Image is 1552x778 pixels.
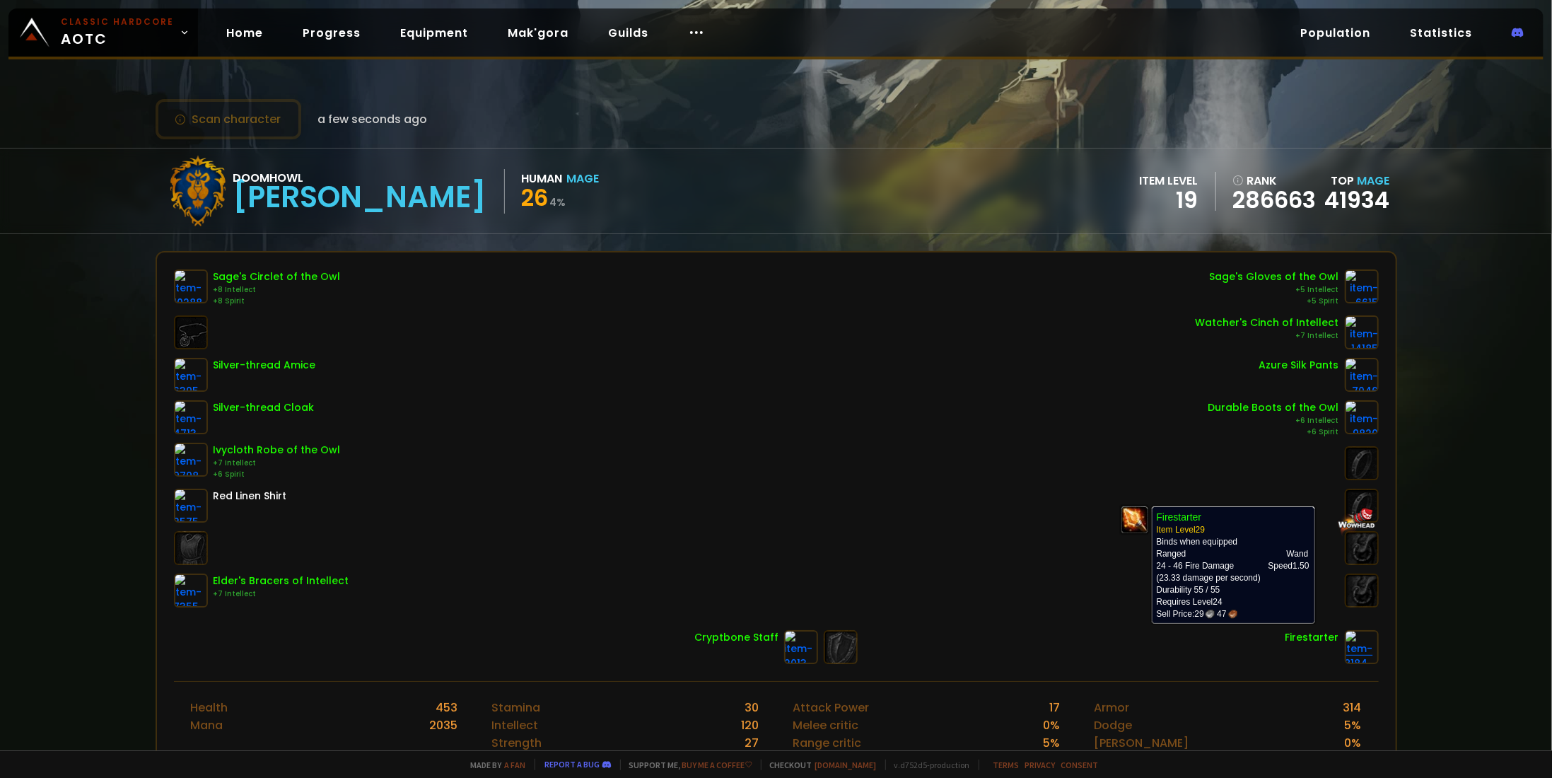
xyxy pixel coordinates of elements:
[389,18,479,47] a: Equipment
[567,170,600,187] div: Mage
[1196,330,1339,342] div: +7 Intellect
[462,760,526,770] span: Made by
[620,760,752,770] span: Support me,
[1061,760,1099,770] a: Consent
[1196,315,1339,330] div: Watcher's Cinch of Intellect
[174,358,208,392] img: item-6395
[1259,358,1339,373] div: Azure Silk Pants
[1208,400,1339,415] div: Durable Boots of the Owl
[1025,760,1056,770] a: Privacy
[1233,190,1317,211] a: 286663
[1208,415,1339,426] div: +6 Intellect
[522,170,563,187] div: Human
[1345,400,1379,434] img: item-9820
[174,269,208,303] img: item-10288
[214,284,341,296] div: +8 Intellect
[793,734,862,752] div: Range critic
[742,716,759,734] div: 120
[522,182,549,214] span: 26
[1157,548,1210,560] td: Ranged
[214,443,341,458] div: Ivycloth Robe of the Owl
[1210,284,1339,296] div: +5 Intellect
[191,716,223,734] div: Mana
[694,630,778,645] div: Cryptbone Staff
[174,400,208,434] img: item-4713
[682,760,752,770] a: Buy me a coffee
[1289,18,1382,47] a: Population
[214,574,349,588] div: Elder's Bracers of Intellect
[214,489,287,504] div: Red Linen Shirt
[1044,734,1061,752] div: 5 %
[291,18,372,47] a: Progress
[1233,172,1317,190] div: rank
[191,699,228,716] div: Health
[1325,172,1390,190] div: Top
[1235,560,1309,572] th: Speed 1.50
[885,760,970,770] span: v. d752d5 - production
[597,18,660,47] a: Guilds
[1287,549,1309,559] span: Wand
[1345,269,1379,303] img: item-6615
[1345,358,1379,392] img: item-7046
[436,699,458,716] div: 453
[550,195,566,209] small: 4 %
[430,716,458,734] div: 2035
[1343,699,1362,716] div: 314
[174,443,208,477] img: item-9798
[1157,596,1309,620] td: Requires Level 24
[215,18,274,47] a: Home
[1140,190,1198,211] div: 19
[492,734,542,752] div: Strength
[1140,172,1198,190] div: item level
[1210,296,1339,307] div: +5 Spirit
[214,358,316,373] div: Silver-thread Amice
[8,8,198,57] a: Classic HardcoreAOTC
[174,489,208,523] img: item-2575
[1399,18,1483,47] a: Statistics
[1195,608,1215,620] span: 29
[1157,511,1202,523] b: Firestarter
[1345,315,1379,349] img: item-14185
[745,734,759,752] div: 27
[214,588,349,600] div: +7 Intellect
[815,760,877,770] a: [DOMAIN_NAME]
[1095,716,1133,734] div: Dodge
[1345,734,1362,752] div: 0 %
[214,458,341,469] div: +7 Intellect
[61,16,174,28] small: Classic Hardcore
[492,699,541,716] div: Stamina
[793,716,859,734] div: Melee critic
[214,296,341,307] div: +8 Spirit
[761,760,877,770] span: Checkout
[545,759,600,770] a: Report a bug
[1157,525,1206,535] span: Item Level 29
[492,716,539,734] div: Intellect
[1217,608,1237,620] span: 47
[174,574,208,608] img: item-7355
[1095,699,1130,716] div: Armor
[793,699,870,716] div: Attack Power
[1157,608,1309,620] div: Sell Price:
[61,16,174,50] span: AOTC
[233,169,487,187] div: Doomhowl
[496,18,580,47] a: Mak'gora
[1325,184,1390,216] a: 41934
[1050,699,1061,716] div: 17
[745,699,759,716] div: 30
[1345,630,1379,664] img: item-8184
[1157,511,1309,596] td: Binds when equipped (23.33 damage per second) Durability 55 / 55
[1044,716,1061,734] div: 0 %
[214,469,341,480] div: +6 Spirit
[156,99,301,139] button: Scan character
[1210,269,1339,284] div: Sage's Gloves of the Owl
[214,269,341,284] div: Sage's Circlet of the Owl
[1095,734,1189,752] div: [PERSON_NAME]
[233,187,487,208] div: [PERSON_NAME]
[993,760,1020,770] a: Terms
[1157,561,1235,571] span: 24 - 46 Fire Damage
[318,110,428,128] span: a few seconds ago
[784,630,818,664] img: item-2013
[505,760,526,770] a: a fan
[214,400,315,415] div: Silver-thread Cloak
[1285,630,1339,645] div: Firestarter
